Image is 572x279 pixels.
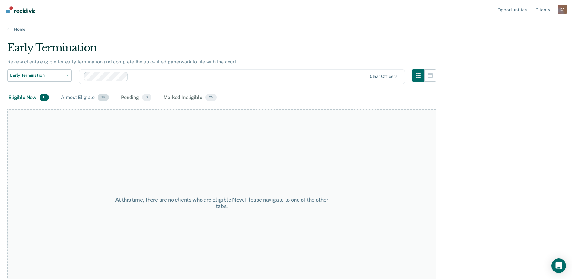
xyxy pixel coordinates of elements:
[115,197,329,210] div: At this time, there are no clients who are Eligible Now. Please navigate to one of the other tabs.
[162,91,218,104] div: Marked Ineligible22
[551,258,566,273] div: Open Intercom Messenger
[7,59,238,65] p: Review clients eligible for early termination and complete the auto-filled paperwork to file with...
[142,94,151,101] span: 0
[40,94,49,101] span: 0
[7,42,436,59] div: Early Termination
[205,94,217,101] span: 22
[10,73,64,78] span: Early Termination
[7,91,50,104] div: Eligible Now0
[98,94,109,101] span: 16
[370,74,397,79] div: Clear officers
[7,69,72,82] button: Early Termination
[558,5,567,14] button: Profile dropdown button
[120,91,153,104] div: Pending0
[558,5,567,14] div: D A
[7,27,565,32] a: Home
[6,6,35,13] img: Recidiviz
[60,91,110,104] div: Almost Eligible16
